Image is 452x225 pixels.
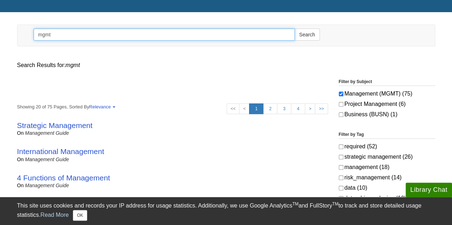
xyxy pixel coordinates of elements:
[25,157,69,162] a: Management Guide
[263,103,277,114] a: 2
[17,147,104,155] a: International Management
[305,103,315,114] a: >
[25,130,69,136] a: Management Guide
[339,102,343,107] input: Project Management (6)
[227,103,328,114] ul: Search Pagination
[339,90,435,98] label: Management (MGMT) (75)
[17,183,24,188] span: on
[339,92,343,96] input: Management (MGMT) (75)
[66,62,80,68] em: mgmt
[339,110,435,119] label: Business (BUSN) (1)
[339,131,435,139] legend: Filter by Tag
[17,174,110,182] a: 4 Functions of Management
[73,210,87,221] button: Close
[17,103,328,110] strong: Showing 20 of 75 Pages, Sorted By
[227,103,239,114] a: <<
[339,100,435,108] label: Project Management (6)
[249,103,263,114] a: 1
[339,112,343,117] input: Business (BUSN) (1)
[339,194,435,203] label: data_driven_design (10)
[17,121,93,129] a: Strategic Management
[339,78,435,86] legend: Filter by Subject
[294,29,319,41] button: Search
[34,29,295,41] input: Enter Search Words
[277,103,291,114] a: 3
[339,196,343,201] input: data_driven_design (10)
[291,103,305,114] a: 4
[332,201,338,206] sup: TM
[339,165,343,170] input: management (18)
[339,175,343,180] input: risk_management (14)
[292,201,298,206] sup: TM
[17,157,24,162] span: on
[339,144,343,149] input: required (52)
[339,184,435,192] label: data (10)
[25,183,69,188] a: Management Guide
[339,173,435,182] label: risk_management (14)
[339,186,343,190] input: data (10)
[339,153,435,161] label: strategic management (26)
[40,212,69,218] a: Read More
[339,163,435,172] label: management (18)
[315,103,328,114] a: >>
[339,142,435,151] label: required (52)
[17,130,24,136] span: on
[89,104,114,109] a: Relevance
[17,201,435,221] div: This site uses cookies and records your IP address for usage statistics. Additionally, we use Goo...
[17,61,435,70] div: Search Results for:
[239,103,249,114] a: <
[339,155,343,159] input: strategic management (26)
[406,183,452,197] button: Library Chat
